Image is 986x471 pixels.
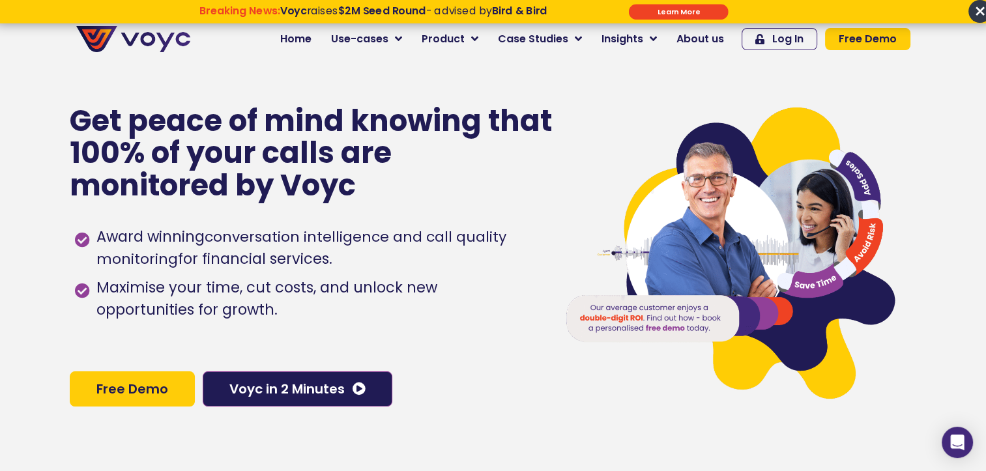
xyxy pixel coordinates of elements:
strong: Breaking News: [199,3,280,18]
span: Case Studies [498,31,568,47]
strong: $2M Seed Round [338,3,426,18]
span: Product [422,31,465,47]
span: Log In [772,34,804,44]
h1: conversation intelligence and call quality monitoring [96,227,506,269]
img: voyc-full-logo [76,26,190,52]
strong: Voyc [280,3,306,18]
div: Breaking News: Voyc raises $2M Seed Round - advised by Bird & Bird [146,5,599,29]
a: Case Studies [488,26,592,52]
span: Insights [602,31,643,47]
span: Award winning for financial services. [93,226,538,270]
a: Voyc in 2 Minutes [203,371,392,407]
span: Use-cases [331,31,388,47]
div: Open Intercom Messenger [942,427,973,458]
a: Free Demo [70,371,195,407]
span: raises - advised by [280,3,546,18]
a: About us [667,26,734,52]
span: Job title [173,106,217,121]
a: Use-cases [321,26,412,52]
a: Log In [742,28,817,50]
a: Privacy Policy [268,271,330,284]
p: Get peace of mind knowing that 100% of your calls are monitored by Voyc [70,105,554,202]
a: Home [270,26,321,52]
span: Home [280,31,312,47]
a: Insights [592,26,667,52]
div: Submit [628,4,728,20]
span: Free Demo [839,34,897,44]
a: Product [412,26,488,52]
span: Phone [173,52,205,67]
strong: Bird & Bird [491,3,546,18]
a: Free Demo [825,28,910,50]
span: Maximise your time, cut costs, and unlock new opportunities for growth. [93,277,538,321]
span: Voyc in 2 Minutes [229,382,345,395]
span: Free Demo [96,382,168,395]
span: About us [676,31,724,47]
